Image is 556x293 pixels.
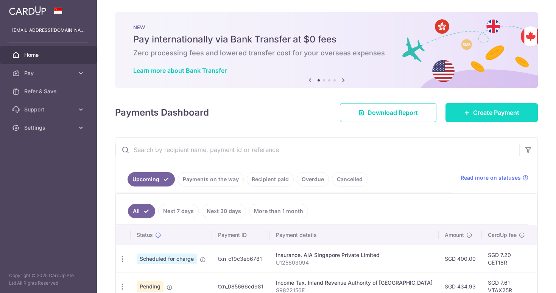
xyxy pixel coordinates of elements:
[461,174,521,182] span: Read more on statuses
[249,204,308,218] a: More than 1 month
[276,251,433,259] div: Insurance. AIA Singapore Private Limited
[128,204,155,218] a: All
[445,103,538,122] a: Create Payment
[445,231,464,239] span: Amount
[270,225,439,245] th: Payment details
[482,245,531,273] td: SGD 7.20 GET18R
[212,225,270,245] th: Payment ID
[115,106,209,119] h4: Payments Dashboard
[297,172,329,186] a: Overdue
[212,245,270,273] td: txn_c19c3eb6781
[461,174,528,182] a: Read more on statuses
[137,231,153,239] span: Status
[276,259,433,266] p: U125603094
[24,124,74,132] span: Settings
[439,245,482,273] td: SGD 400.00
[24,106,74,113] span: Support
[133,24,520,30] p: NEW
[158,204,199,218] a: Next 7 days
[247,172,294,186] a: Recipient paid
[137,281,164,292] span: Pending
[178,172,244,186] a: Payments on the way
[128,172,175,186] a: Upcoming
[133,67,227,74] a: Learn more about Bank Transfer
[137,254,197,264] span: Scheduled for charge
[24,69,74,77] span: Pay
[133,33,520,45] h5: Pay internationally via Bank Transfer at $0 fees
[24,88,74,95] span: Refer & Save
[24,51,74,59] span: Home
[340,103,436,122] a: Download Report
[115,12,538,88] img: Bank transfer banner
[202,204,246,218] a: Next 30 days
[133,49,520,58] h6: Zero processing fees and lowered transfer cost for your overseas expenses
[473,108,519,117] span: Create Payment
[276,279,433,287] div: Income Tax. Inland Revenue Authority of [GEOGRAPHIC_DATA]
[488,231,517,239] span: CardUp fee
[9,6,46,15] img: CardUp
[12,27,85,34] p: [EMAIL_ADDRESS][DOMAIN_NAME]
[368,108,418,117] span: Download Report
[115,138,519,162] input: Search by recipient name, payment id or reference
[332,172,368,186] a: Cancelled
